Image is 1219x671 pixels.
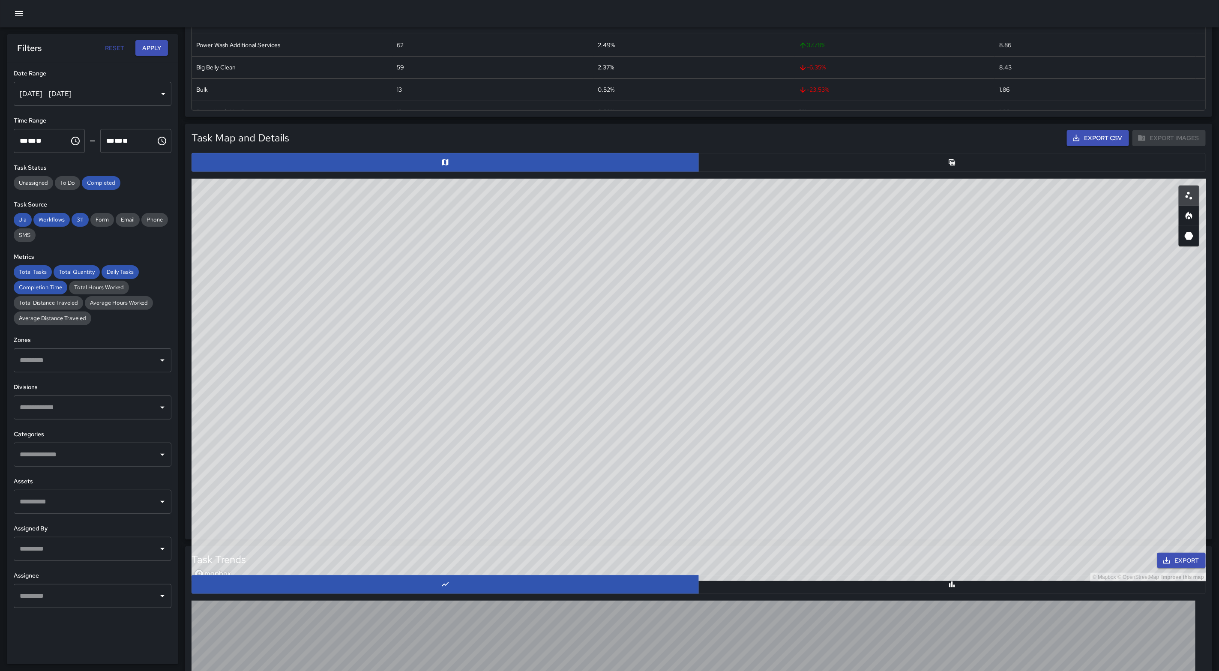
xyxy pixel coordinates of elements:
[393,101,594,123] div: 13
[141,213,168,227] div: Phone
[995,78,1196,101] div: 1.86
[14,281,67,294] div: Completion Time
[156,401,168,413] button: Open
[14,524,171,533] h6: Assigned By
[14,283,67,292] span: Completion Time
[799,108,807,116] span: 0 %
[55,179,80,187] span: To Do
[82,179,120,187] span: Completed
[123,138,128,144] span: Meridiem
[192,78,393,101] div: Bulk
[85,296,153,310] div: Average Hours Worked
[441,158,449,167] svg: Map
[156,496,168,508] button: Open
[192,153,699,172] button: Map
[192,34,393,56] div: Power Wash Additional Services
[698,575,1206,594] button: Bar Chart
[192,553,246,566] h5: Task Trends
[393,34,594,56] div: 62
[192,56,393,78] div: Big Belly Clean
[1179,206,1199,226] button: Heatmap
[948,580,956,589] svg: Bar Chart
[20,138,28,144] span: Hours
[156,543,168,555] button: Open
[114,138,123,144] span: Minutes
[156,354,168,366] button: Open
[593,34,794,56] div: 2.49%
[14,430,171,439] h6: Categories
[36,138,42,144] span: Meridiem
[54,268,100,276] span: Total Quantity
[101,40,129,56] button: Reset
[393,78,594,101] div: 13
[14,312,91,325] div: Average Distance Traveled
[799,57,991,78] span: -6.35 %
[33,216,70,224] span: Workflows
[141,216,168,224] span: Phone
[14,176,53,190] div: Unassigned
[116,213,140,227] div: Email
[14,213,32,227] div: Jia
[106,138,114,144] span: Hours
[1184,211,1194,221] svg: Heatmap
[393,56,594,78] div: 59
[14,179,53,187] span: Unassigned
[14,228,36,242] div: SMS
[14,200,171,210] h6: Task Source
[90,216,114,224] span: Form
[82,176,120,190] div: Completed
[593,56,794,78] div: 2.37%
[14,231,36,240] span: SMS
[948,158,956,167] svg: Table
[799,79,991,101] span: -23.53 %
[153,132,171,150] button: Choose time, selected time is 11:59 PM
[441,580,449,589] svg: Line Chart
[28,138,36,144] span: Minutes
[192,131,289,145] h5: Task Map and Details
[14,314,91,323] span: Average Distance Traveled
[14,116,171,126] h6: Time Range
[593,78,794,101] div: 0.52%
[14,383,171,392] h6: Divisions
[14,265,52,279] div: Total Tasks
[156,590,168,602] button: Open
[14,477,171,486] h6: Assets
[90,213,114,227] div: Form
[14,216,32,224] span: Jia
[192,575,699,594] button: Line Chart
[102,268,139,276] span: Daily Tasks
[14,82,171,106] div: [DATE] - [DATE]
[17,41,42,55] h6: Filters
[72,213,89,227] div: 311
[995,56,1196,78] div: 8.43
[698,153,1206,172] button: Table
[1067,130,1129,146] button: Export CSV
[995,101,1196,123] div: 1.86
[69,283,129,292] span: Total Hours Worked
[995,34,1196,56] div: 8.86
[14,163,171,173] h6: Task Status
[1157,553,1206,569] button: Export
[799,34,991,56] span: 37.78 %
[102,265,139,279] div: Daily Tasks
[116,216,140,224] span: Email
[54,265,100,279] div: Total Quantity
[1184,191,1194,201] svg: Scatterplot
[14,69,171,78] h6: Date Range
[156,449,168,461] button: Open
[192,101,393,123] div: Power Wash Hot Spots
[14,252,171,262] h6: Metrics
[1184,231,1194,241] svg: 3D Heatmap
[14,299,83,307] span: Total Distance Traveled
[69,281,129,294] div: Total Hours Worked
[1179,226,1199,246] button: 3D Heatmap
[14,571,171,581] h6: Assignee
[135,40,168,56] button: Apply
[14,335,171,345] h6: Zones
[33,213,70,227] div: Workflows
[67,132,84,150] button: Choose time, selected time is 12:00 AM
[14,296,83,310] div: Total Distance Traveled
[14,268,52,276] span: Total Tasks
[55,176,80,190] div: To Do
[85,299,153,307] span: Average Hours Worked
